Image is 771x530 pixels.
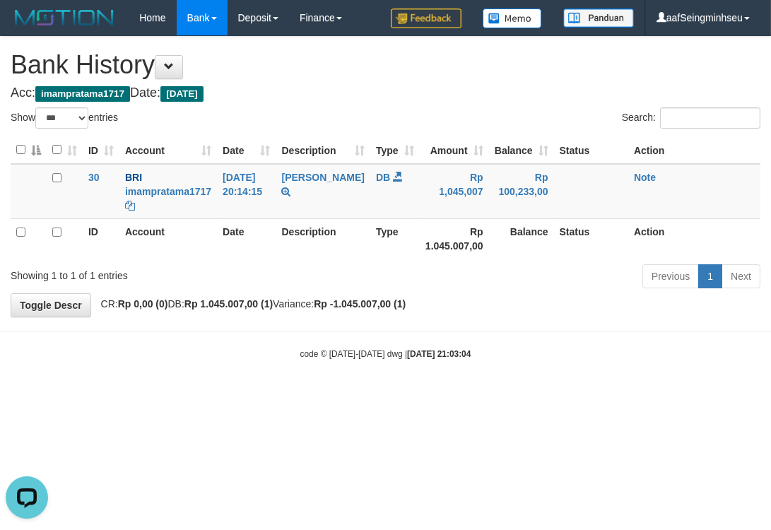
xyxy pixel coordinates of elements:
[642,264,699,288] a: Previous
[370,136,420,164] th: Type: activate to sort column ascending
[554,218,628,259] th: Status
[11,51,760,79] h1: Bank History
[160,86,204,102] span: [DATE]
[563,8,634,28] img: panduan.png
[11,107,118,129] label: Show entries
[88,172,100,183] span: 30
[698,264,722,288] a: 1
[83,218,119,259] th: ID
[35,107,88,129] select: Showentries
[11,136,47,164] th: : activate to sort column descending
[634,172,656,183] a: Note
[420,164,489,219] td: Rp 1,045,007
[125,186,211,197] a: imampratama1717
[119,218,217,259] th: Account
[376,172,390,183] span: DB
[125,200,135,211] a: Copy imampratama1717 to clipboard
[420,218,489,259] th: Rp 1.045.007,00
[554,136,628,164] th: Status
[119,136,217,164] th: Account: activate to sort column ascending
[628,218,760,259] th: Action
[184,298,273,310] strong: Rp 1.045.007,00 (1)
[314,298,406,310] strong: Rp -1.045.007,00 (1)
[622,107,760,129] label: Search:
[94,298,406,310] span: CR: DB: Variance:
[217,164,276,219] td: [DATE] 20:14:15
[489,218,554,259] th: Balance
[722,264,760,288] a: Next
[11,86,760,100] h4: Acc: Date:
[628,136,760,164] th: Action
[660,107,760,129] input: Search:
[276,136,370,164] th: Description: activate to sort column ascending
[282,172,365,183] a: [PERSON_NAME]
[83,136,119,164] th: ID: activate to sort column ascending
[6,6,48,48] button: Open LiveChat chat widget
[125,172,142,183] span: BRI
[483,8,542,28] img: Button%20Memo.svg
[11,293,91,317] a: Toggle Descr
[11,7,118,28] img: MOTION_logo.png
[276,218,370,259] th: Description
[47,136,83,164] th: : activate to sort column ascending
[217,218,276,259] th: Date
[300,349,471,359] small: code © [DATE]-[DATE] dwg |
[407,349,471,359] strong: [DATE] 21:03:04
[489,136,554,164] th: Balance: activate to sort column ascending
[11,263,311,283] div: Showing 1 to 1 of 1 entries
[370,218,420,259] th: Type
[489,164,554,219] td: Rp 100,233,00
[420,136,489,164] th: Amount: activate to sort column ascending
[35,86,130,102] span: imampratama1717
[391,8,461,28] img: Feedback.jpg
[217,136,276,164] th: Date: activate to sort column ascending
[118,298,168,310] strong: Rp 0,00 (0)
